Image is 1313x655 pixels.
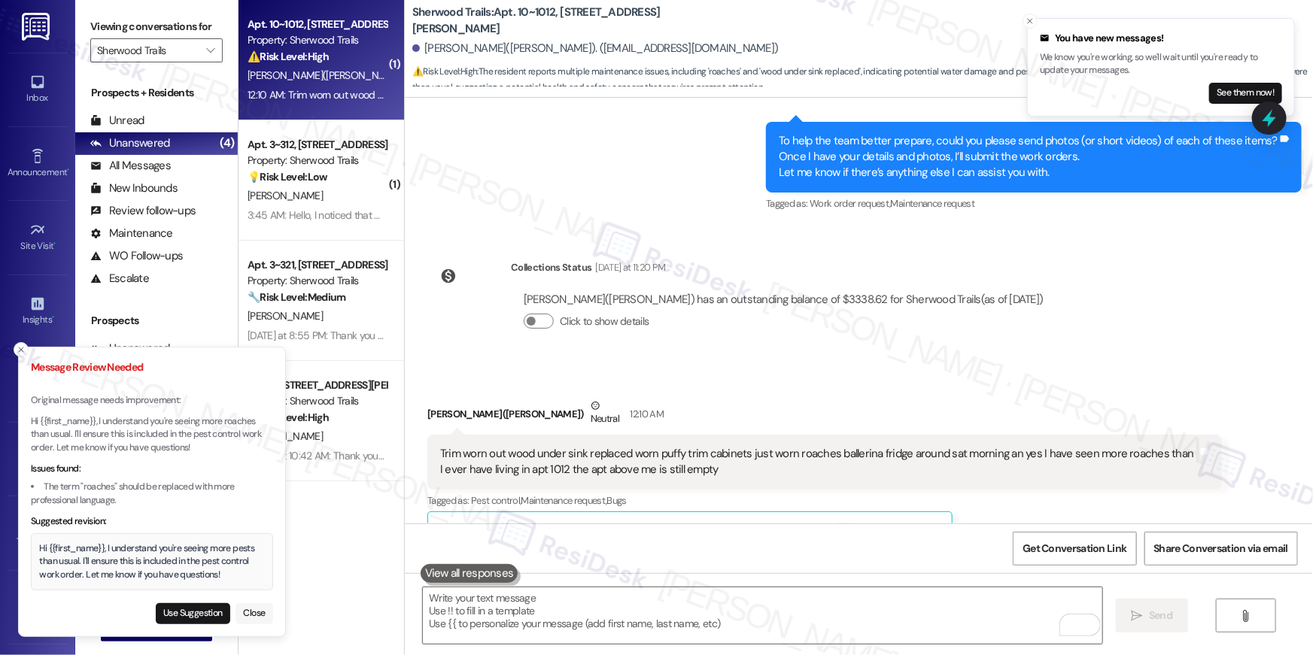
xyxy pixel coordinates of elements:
[248,411,329,424] strong: ⚠️ Risk Level: High
[8,365,68,405] a: Buildings
[248,88,1234,102] div: 12:10 AM: Trim worn out wood under sink replaced worn puffy trim cabinets just worn roaches balle...
[216,132,238,155] div: (4)
[248,68,404,82] span: [PERSON_NAME]([PERSON_NAME])
[626,406,664,422] div: 12:10 AM
[248,137,387,153] div: Apt. 3~312, [STREET_ADDRESS][PERSON_NAME]
[1023,14,1038,29] button: Close toast
[31,359,273,375] h3: Message Review Needed
[248,257,387,273] div: Apt. 3~321, [STREET_ADDRESS][PERSON_NAME]
[31,415,273,455] p: Hi {{first_name}}, I understand you're seeing more roaches than usual. I'll ensure this is includ...
[591,259,665,275] div: [DATE] at 11:20 PM
[412,5,713,37] b: Sherwood Trails: Apt. 10~1012, [STREET_ADDRESS][PERSON_NAME]
[90,203,196,219] div: Review follow-ups
[248,290,345,304] strong: 🔧 Risk Level: Medium
[412,65,477,77] strong: ⚠️ Risk Level: High
[248,170,327,183] strong: 💡 Risk Level: Low
[75,313,238,329] div: Prospects
[248,378,387,393] div: Apt. 5~[STREET_ADDRESS][PERSON_NAME]
[588,398,622,429] div: Neutral
[427,398,1222,435] div: [PERSON_NAME]([PERSON_NAME])
[90,248,183,264] div: WO Follow-ups
[31,462,273,476] div: Issues found:
[8,513,68,553] a: Templates •
[412,64,1313,96] span: : The resident reports multiple maintenance issues, including 'roaches' and 'wood under sink repl...
[8,439,68,480] a: Leads
[248,208,1001,222] div: 3:45 AM: Hello, I noticed that my back bedroom does not have a screen on the outside. Are you abl...
[40,542,265,582] div: Hi {{first_name}}, I understand you're seeing more pests than usual. I'll ensure this is included...
[1040,31,1282,46] div: You have new messages!
[31,481,273,507] li: The term "roaches" should be replaced with more professional language.
[810,197,891,210] span: Work order request ,
[511,259,591,275] div: Collections Status
[156,603,230,624] button: Use Suggestion
[891,197,975,210] span: Maintenance request
[1132,610,1143,622] i: 
[90,135,170,151] div: Unanswered
[248,309,323,323] span: [PERSON_NAME]
[1144,532,1298,566] button: Share Conversation via email
[423,587,1102,644] textarea: To enrich screen reader interactions, please activate Accessibility in Grammarly extension settings
[779,133,1278,181] div: To help the team better prepare, could you please send photos (or short videos) of each of these ...
[90,271,149,287] div: Escalate
[8,291,68,332] a: Insights •
[248,153,387,168] div: Property: Sherwood Trails
[75,85,238,101] div: Prospects + Residents
[8,217,68,258] a: Site Visit •
[90,113,144,129] div: Unread
[90,180,178,196] div: New Inbounds
[236,603,273,624] button: Close
[22,13,53,41] img: ResiDesk Logo
[1013,532,1136,566] button: Get Conversation Link
[54,238,56,249] span: •
[206,44,214,56] i: 
[440,446,1198,478] div: Trim worn out wood under sink replaced worn puffy trim cabinets just worn roaches ballerina fridg...
[31,515,273,529] div: Suggested revision:
[97,38,199,62] input: All communities
[67,165,69,175] span: •
[248,50,329,63] strong: ⚠️ Risk Level: High
[560,314,649,329] label: Click to show details
[14,342,29,357] button: Close toast
[1154,541,1288,556] span: Share Conversation via email
[1240,610,1251,622] i: 
[52,312,54,323] span: •
[248,32,387,48] div: Property: Sherwood Trails
[90,15,223,38] label: Viewing conversations for
[248,17,387,32] div: Apt. 10~1012, [STREET_ADDRESS][PERSON_NAME]
[90,226,173,241] div: Maintenance
[8,587,68,627] a: Account
[1023,541,1126,556] span: Get Conversation Link
[90,158,171,174] div: All Messages
[521,494,607,507] span: Maintenance request ,
[8,69,68,110] a: Inbox
[607,494,627,507] span: Bugs
[766,193,1302,214] div: Tagged as:
[1149,608,1172,623] span: Send
[31,394,273,408] p: Original message needs improvement:
[524,292,1043,308] div: [PERSON_NAME]([PERSON_NAME]) has an outstanding balance of $3338.62 for Sherwood Trails (as of [D...
[248,393,387,409] div: Property: Sherwood Trails
[248,189,323,202] span: [PERSON_NAME]
[1040,51,1282,77] p: We know you're working, so we'll wait until you're ready to update your messages.
[1116,599,1189,632] button: Send
[427,490,1222,511] div: Tagged as:
[412,41,778,56] div: [PERSON_NAME]([PERSON_NAME]). ([EMAIL_ADDRESS][DOMAIN_NAME])
[248,273,387,289] div: Property: Sherwood Trails
[1209,83,1282,104] button: See them now!
[471,494,521,507] span: Pest control ,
